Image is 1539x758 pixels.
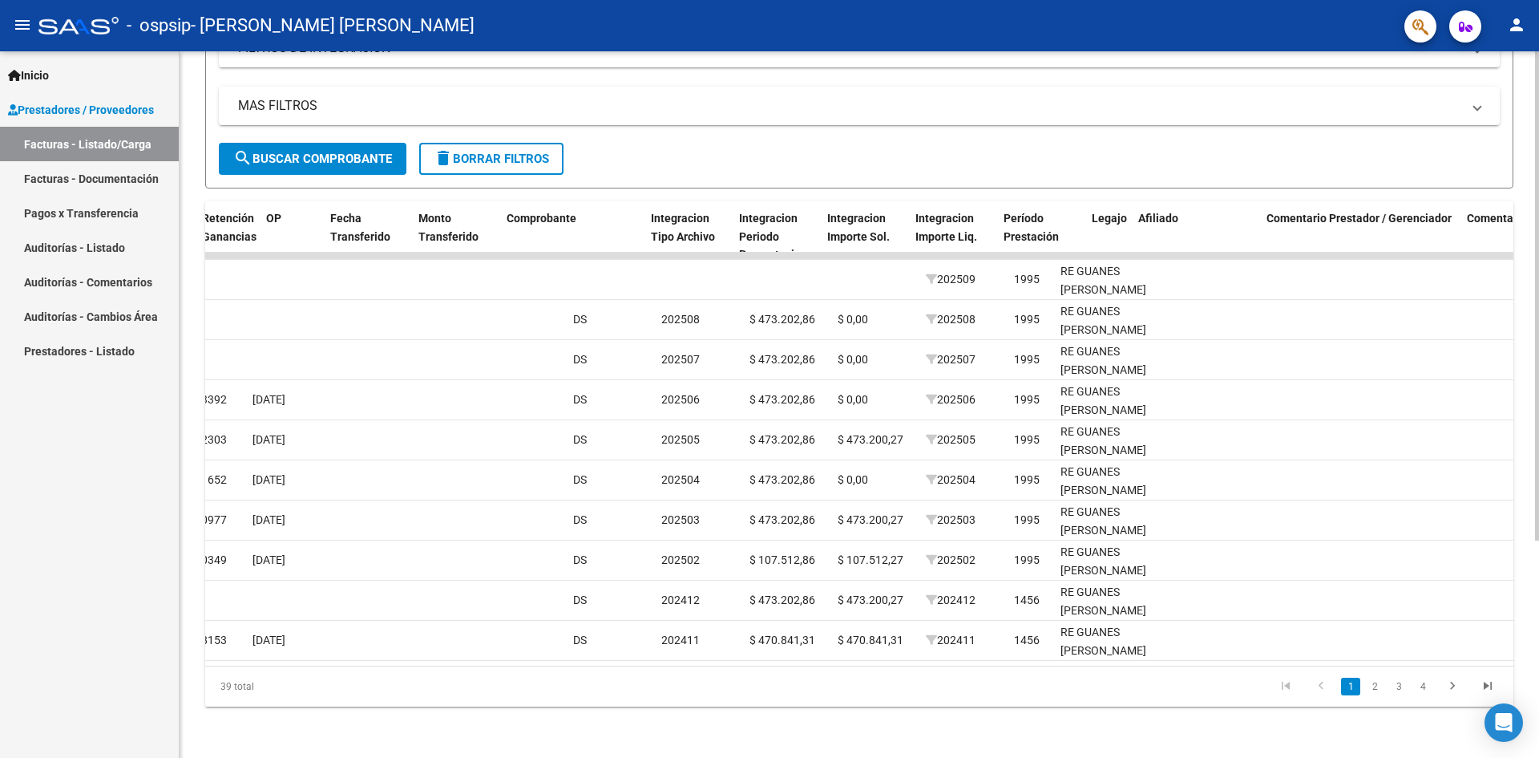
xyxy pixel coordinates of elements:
[1060,543,1176,598] div: RE GUANES [PERSON_NAME] 20545319900
[573,313,587,326] span: DS
[412,201,500,272] datatable-header-cell: Monto Transferido
[573,513,587,526] span: DS
[838,433,903,446] span: $ 473.200,27
[1507,15,1526,34] mat-icon: person
[926,473,976,486] span: 202504
[838,513,903,526] span: $ 473.200,27
[507,212,576,225] span: Comprobante
[1411,673,1435,700] li: page 4
[252,433,285,446] span: [DATE]
[1138,212,1178,225] span: Afiliado
[1060,463,1176,517] div: RE GUANES [PERSON_NAME] 20545319900
[188,513,227,526] span: 410977
[434,148,453,168] mat-icon: delete
[266,212,281,225] span: OP
[749,433,815,446] span: $ 473.202,86
[926,634,976,647] span: 202411
[1132,201,1260,272] datatable-header-cell: Afiliado
[997,201,1085,272] datatable-header-cell: Período Prestación
[233,152,392,166] span: Buscar Comprobante
[252,634,285,647] span: [DATE]
[661,594,700,606] span: 202412
[926,553,976,566] span: 202502
[233,148,252,168] mat-icon: search
[926,513,976,526] span: 202503
[260,201,324,272] datatable-header-cell: OP
[252,393,285,406] span: [DATE]
[1060,423,1176,477] div: RE GUANES [PERSON_NAME] 20545319900
[1387,673,1411,700] li: page 3
[661,553,700,566] span: 202502
[573,473,587,486] span: DS
[573,594,587,606] span: DS
[252,513,285,526] span: [DATE]
[749,313,815,326] span: $ 473.202,86
[1266,212,1452,225] span: Comentario Prestador / Gerenciador
[661,634,700,647] span: 202411
[1014,591,1040,610] div: 1456
[573,433,587,446] span: DS
[1060,623,1176,678] div: RE GUANES [PERSON_NAME] 20545319900
[909,201,997,272] datatable-header-cell: Integracion Importe Liq.
[838,634,903,647] span: $ 470.841,31
[749,353,815,366] span: $ 473.202,86
[573,353,587,366] span: DS
[827,212,890,243] span: Integracion Importe Sol.
[13,15,32,34] mat-icon: menu
[188,433,227,446] span: 412303
[188,634,227,647] span: 408153
[1270,678,1301,695] a: go to first page
[1363,673,1387,700] li: page 2
[238,97,1461,115] mat-panel-title: MAS FILTROS
[1472,678,1503,695] a: go to last page
[739,212,807,261] span: Integracion Periodo Presentacion
[324,201,412,272] datatable-header-cell: Fecha Transferido
[419,143,563,175] button: Borrar Filtros
[1060,262,1176,317] div: RE GUANES [PERSON_NAME] 20545319900
[500,201,644,272] datatable-header-cell: Comprobante
[749,553,815,566] span: $ 107.512,86
[1014,511,1040,529] div: 1995
[661,353,700,366] span: 202507
[749,594,815,606] span: $ 473.202,86
[1014,471,1040,489] div: 1995
[838,353,868,366] span: $ 0,00
[644,201,733,272] datatable-header-cell: Integracion Tipo Archivo
[573,634,587,647] span: DS
[573,553,587,566] span: DS
[838,393,868,406] span: $ 0,00
[926,273,976,286] span: 202509
[1341,678,1360,695] a: 1
[733,201,821,272] datatable-header-cell: Integracion Periodo Presentacion
[252,473,285,486] span: [DATE]
[205,667,464,707] div: 39 total
[1060,302,1176,357] div: RE GUANES [PERSON_NAME] 20545319900
[202,212,256,243] span: Retención Ganancias
[434,152,549,166] span: Borrar Filtros
[1014,391,1040,409] div: 1995
[1060,503,1176,557] div: RE GUANES [PERSON_NAME] 20545319900
[1092,212,1127,225] span: Legajo
[838,594,903,606] span: $ 473.200,27
[188,393,227,406] span: 413392
[1014,310,1040,329] div: 1995
[188,553,227,566] span: 410349
[1306,678,1336,695] a: go to previous page
[661,393,700,406] span: 202506
[661,433,700,446] span: 202505
[188,473,227,486] span: 411652
[1365,678,1384,695] a: 2
[1389,678,1408,695] a: 3
[749,634,815,647] span: $ 470.841,31
[1004,212,1059,243] span: Período Prestación
[661,313,700,326] span: 202508
[127,8,191,43] span: - ospsip
[926,353,976,366] span: 202507
[573,393,587,406] span: DS
[838,473,868,486] span: $ 0,00
[926,433,976,446] span: 202505
[1014,351,1040,369] div: 1995
[1339,673,1363,700] li: page 1
[1437,678,1468,695] a: go to next page
[1014,631,1040,650] div: 1456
